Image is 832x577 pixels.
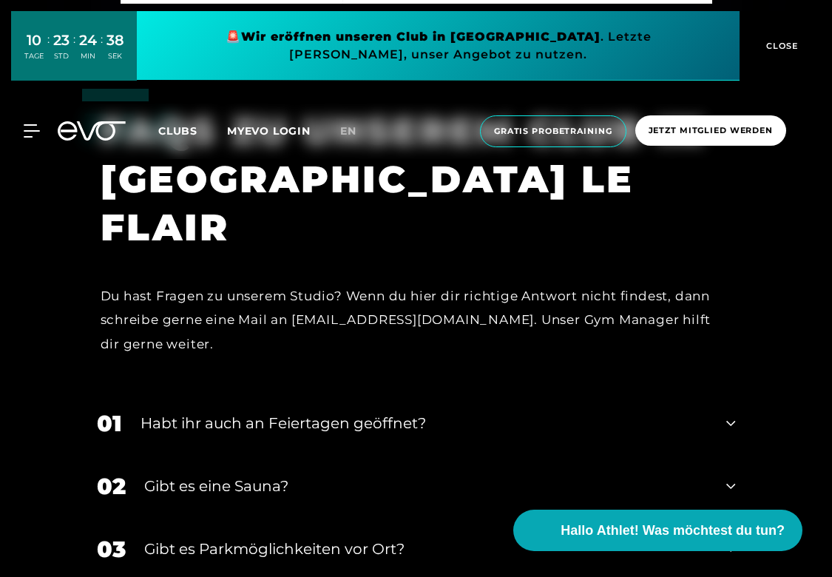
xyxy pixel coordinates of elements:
[97,533,126,566] div: 03
[106,51,124,61] div: SEK
[141,412,708,434] div: Habt ihr auch an Feiertagen geöffnet?
[158,124,197,138] span: Clubs
[97,407,122,440] div: 01
[740,11,821,81] button: CLOSE
[101,31,103,70] div: :
[144,475,708,497] div: Gibt es eine Sauna?
[79,30,97,51] div: 24
[47,31,50,70] div: :
[340,124,356,138] span: en
[649,124,773,137] span: Jetzt Mitglied werden
[631,115,791,147] a: Jetzt Mitglied werden
[494,125,612,138] span: Gratis Probetraining
[476,115,631,147] a: Gratis Probetraining
[53,51,70,61] div: STD
[24,51,44,61] div: TAGE
[762,39,799,53] span: CLOSE
[144,538,708,560] div: Gibt es Parkmöglichkeiten vor Ort?
[97,470,126,503] div: 02
[79,51,97,61] div: MIN
[24,30,44,51] div: 10
[227,124,311,138] a: MYEVO LOGIN
[340,123,374,140] a: en
[73,31,75,70] div: :
[513,510,802,551] button: Hallo Athlet! Was möchtest du tun?
[158,124,227,138] a: Clubs
[53,30,70,51] div: 23
[106,30,124,51] div: 38
[101,284,714,356] div: Du hast Fragen zu unserem Studio? Wenn du hier dir richtige Antwort nicht findest, dann schreibe ...
[561,521,785,541] span: Hallo Athlet! Was möchtest du tun?
[101,107,714,252] h1: FAQS ZU UNSEREM CLUB IN [GEOGRAPHIC_DATA] LE FLAIR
